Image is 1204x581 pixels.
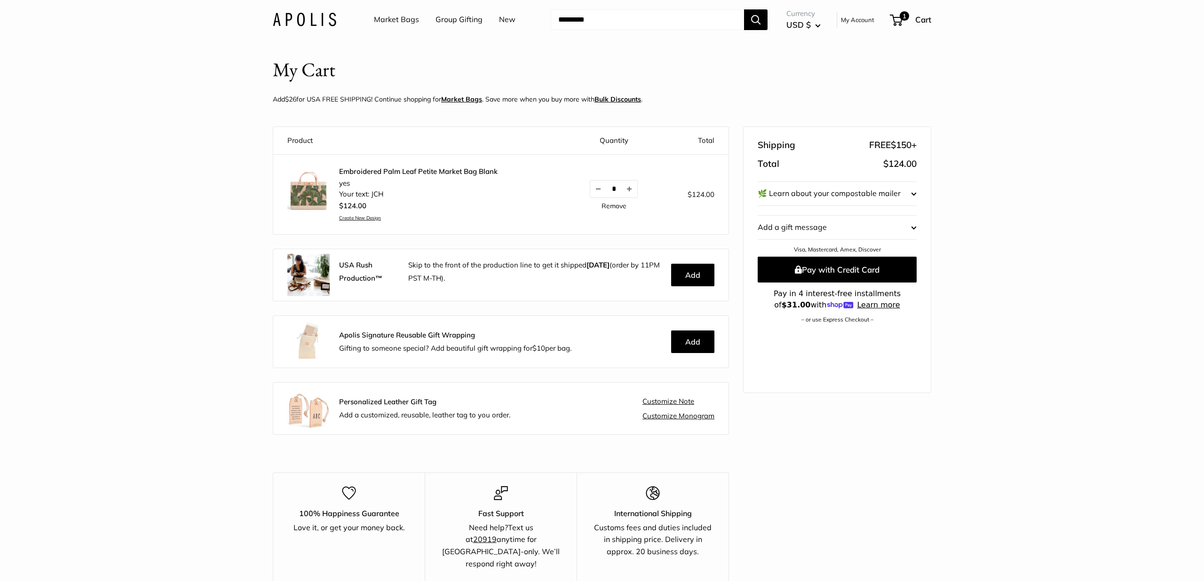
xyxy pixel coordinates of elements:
[758,156,779,173] span: Total
[900,11,909,21] span: 1
[273,93,642,105] p: Add for USA FREE SHIPPING! Continue shopping for . Save more when you buy more with .
[786,20,811,30] span: USD $
[688,190,714,199] span: $124.00
[287,172,330,214] img: Embroidered Palm Leaf Petite Market Bag Blank
[594,95,641,103] u: Bulk Discounts
[287,254,330,296] img: rush.jpg
[442,508,560,520] p: Fast Support
[883,158,917,169] span: $124.00
[339,215,498,221] a: Create New Design
[758,257,917,283] button: Pay with Credit Card
[869,137,917,154] span: FREE +
[473,534,497,544] u: 20919
[290,508,408,520] p: 100% Happiness Guarantee
[339,189,498,200] li: Your text: JCH
[339,410,510,419] span: Add a customized, reusable, leather tag to you order.
[758,182,917,205] button: 🌿 Learn about your compostable mailer
[744,9,768,30] button: Search
[339,330,475,339] strong: Apolis Signature Reusable Gift Wrapping
[499,13,515,27] a: New
[758,216,917,239] button: Add a gift message
[374,13,419,27] a: Market Bags
[794,246,881,253] a: Visa, Mastercard, Amex, Discover
[567,127,661,155] th: Quantity
[891,139,911,150] span: $150
[436,13,483,27] a: Group Gifting
[273,13,336,26] img: Apolis
[602,203,626,209] a: Remove
[642,397,694,406] a: Customize Note
[594,508,712,520] p: International Shipping
[621,181,637,197] button: Increase quantity by 1
[594,522,712,558] div: Customs fees and duties included in shipping price. Delivery in approx. 20 business days.
[841,14,874,25] a: My Account
[642,412,714,420] a: Customize Monogram
[671,330,714,353] button: Add
[442,522,560,570] div: Need help? anytime for [GEOGRAPHIC_DATA]-only. We’ll respond right away!
[590,181,606,197] button: Decrease quantity by 1
[273,56,335,84] h1: My Cart
[786,17,821,32] button: USD $
[891,12,931,27] a: 1 Cart
[339,397,436,406] strong: Personalized Leather Gift Tag
[339,178,498,189] li: yes
[339,260,382,283] strong: USA Rush Production™
[339,167,498,176] a: Embroidered Palm Leaf Petite Market Bag Blank
[408,259,664,285] p: Skip to the front of the production line to get it shipped (order by 11PM PST M-TH).
[285,95,296,103] span: $26
[661,127,729,155] th: Total
[273,127,567,155] th: Product
[758,339,917,360] iframe: PayPal-paypal
[441,95,482,103] a: Market Bags
[671,264,714,286] button: Add
[339,344,571,353] span: Gifting to someone special? Add beautiful gift wrapping for per bag.
[287,387,330,430] img: Apolis_Leather-Gift-Tag_Group_180x.jpg
[758,137,795,154] span: Shipping
[801,316,873,323] a: – or use Express Checkout –
[786,7,821,20] span: Currency
[551,9,744,30] input: Search...
[606,185,621,193] input: Quantity
[532,344,545,353] span: $10
[586,260,610,269] b: [DATE]
[915,15,931,24] span: Cart
[339,201,366,210] span: $124.00
[290,522,408,534] div: Love it, or get your money back.
[287,321,330,363] img: Apolis_GiftWrapping_5_90x_2x.jpg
